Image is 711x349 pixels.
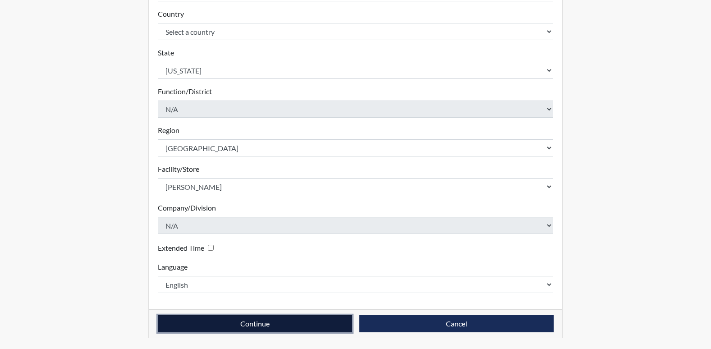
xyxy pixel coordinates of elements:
[158,241,217,254] div: Checking this box will provide the interviewee with an accomodation of extra time to answer each ...
[158,125,179,136] label: Region
[158,9,184,19] label: Country
[158,315,352,332] button: Continue
[158,47,174,58] label: State
[158,262,188,272] label: Language
[359,315,554,332] button: Cancel
[158,86,212,97] label: Function/District
[158,202,216,213] label: Company/Division
[158,164,199,174] label: Facility/Store
[158,243,204,253] label: Extended Time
